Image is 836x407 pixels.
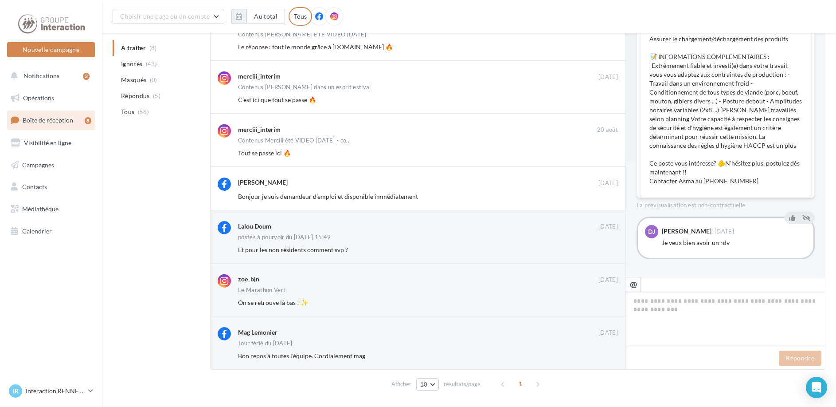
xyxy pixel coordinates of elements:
[637,198,815,209] div: La prévisualisation est non-contractuelle
[630,280,637,288] i: @
[662,228,711,234] div: [PERSON_NAME]
[23,116,73,124] span: Boîte de réception
[662,238,806,247] div: Je veux bien avoir un rdv
[120,12,210,20] span: Choisir une page ou un compte
[238,275,259,284] div: zoe_bjn
[420,381,428,388] span: 10
[7,42,95,57] button: Nouvelle campagne
[24,139,71,146] span: Visibilité en ligne
[238,299,308,306] span: On se retrouve là bas ! ✨
[626,277,641,292] button: @
[5,222,97,241] a: Calendrier
[238,222,271,231] div: Lalou Doum
[150,76,157,83] span: (0)
[85,117,91,124] div: 8
[598,276,618,284] span: [DATE]
[22,161,54,168] span: Campagnes
[289,7,312,26] div: Tous
[5,67,93,85] button: Notifications 3
[5,111,97,130] a: Boîte de réception8
[779,351,821,366] button: Répondre
[246,9,285,24] button: Au total
[238,43,393,51] span: Le réponse : tout le monde grâce à [DOMAIN_NAME] 🔥
[231,9,285,24] button: Au total
[238,328,277,337] div: Mag Lemonier
[391,380,411,388] span: Afficher
[238,246,348,253] span: Et pour les non résidents comment svp ?
[5,156,97,174] a: Campagnes
[5,200,97,218] a: Médiathèque
[238,287,285,293] div: Le Marathon Vert
[598,179,618,187] span: [DATE]
[238,149,291,157] span: Tout se passe ici 🔥
[238,193,418,200] span: Bonjour je suis demandeur d'emploi et disponible immédiatement
[22,183,47,190] span: Contacts
[146,60,157,67] span: (43)
[113,9,224,24] button: Choisir une page ou un compte
[13,387,19,395] span: IR
[26,387,85,395] p: Interaction RENNES INDUSTRIE
[598,223,618,231] span: [DATE]
[238,340,293,346] div: Jour férié du [DATE]
[153,92,160,99] span: (5)
[22,205,59,213] span: Médiathèque
[444,380,481,388] span: résultats/page
[5,89,97,107] a: Opérations
[238,178,288,187] div: [PERSON_NAME]
[121,75,146,84] span: Masqués
[121,59,142,68] span: Ignorés
[238,138,351,143] span: Contenus Merciii été VIDEO [DATE] - co...
[597,126,618,134] span: 20 août
[238,84,371,90] div: Contenus [PERSON_NAME] dans un esprit estival
[23,94,54,102] span: Opérations
[83,73,90,80] div: 3
[22,227,52,235] span: Calendrier
[121,91,150,100] span: Répondus
[416,378,439,391] button: 10
[238,125,281,134] div: merciii_interim
[598,329,618,337] span: [DATE]
[238,352,365,360] span: Bon repos à toutes l'équipe. Cordialement mag
[513,377,527,391] span: 1
[23,72,59,79] span: Notifications
[238,72,281,81] div: merciii_interim
[238,32,367,37] div: Contenus [PERSON_NAME] ETE VIDEO [DATE]
[5,134,97,152] a: Visibilité en ligne
[238,96,316,103] span: C’est ici que tout se passe 🔥
[121,107,134,116] span: Tous
[5,178,97,196] a: Contacts
[7,383,95,399] a: IR Interaction RENNES INDUSTRIE
[806,377,827,398] div: Open Intercom Messenger
[238,234,331,240] div: postes à pourvoir du [DATE] 15:49
[138,108,149,115] span: (56)
[598,73,618,81] span: [DATE]
[648,227,655,236] span: DJ
[715,229,734,234] span: [DATE]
